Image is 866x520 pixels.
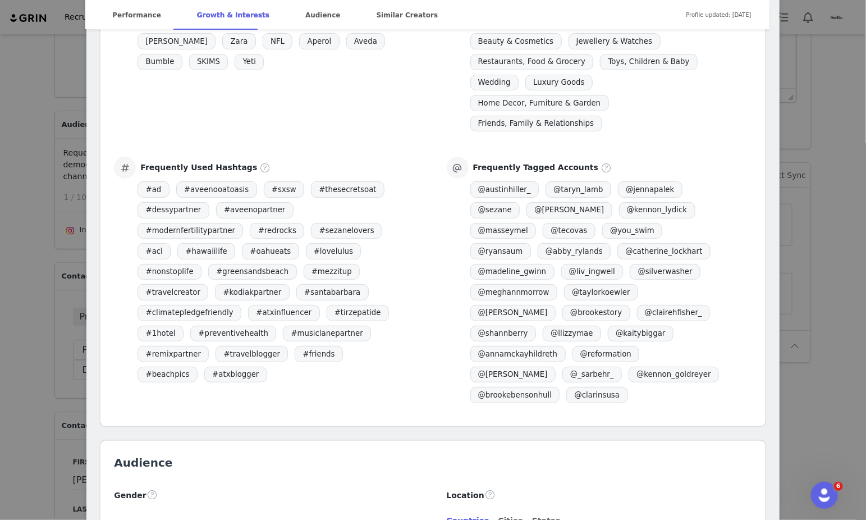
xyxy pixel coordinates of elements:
[572,346,640,362] span: reformation
[138,326,184,342] span: 1hotel
[138,223,243,239] span: modernfertilitypartner
[625,246,633,257] span: @
[473,162,599,174] div: Frequently Tagged Accounts
[303,349,309,360] span: #
[138,181,169,198] span: ad
[626,184,633,195] span: @
[447,488,752,501] div: Location
[176,181,257,198] span: aveenooatoasis
[470,387,560,403] span: brookebensonhull
[645,307,652,318] span: @
[566,387,627,403] span: clarinsusa
[470,346,566,362] span: annamckayhildreth
[146,349,152,360] span: #
[198,328,204,339] span: #
[114,454,752,471] h2: Audience
[346,33,386,49] span: Aveda
[186,246,192,257] span: #
[478,390,485,401] span: @
[602,223,662,239] span: you_swim
[478,225,485,236] span: @
[314,246,320,257] span: #
[543,326,601,342] span: llizzymae
[478,328,485,339] span: @
[146,287,152,298] span: #
[335,307,341,318] span: #
[470,181,539,198] span: austinhiller_
[546,246,553,257] span: @
[627,204,634,216] span: @
[470,326,536,342] span: shannberry
[250,223,304,239] span: redrocks
[306,243,361,259] span: lovelulus
[629,367,719,383] span: kennon_goldreyer
[535,204,542,216] span: @
[470,202,520,218] span: sezane
[561,264,624,280] span: liv_ingwell
[543,223,595,239] span: tecovas
[616,328,623,339] span: @
[291,328,297,339] span: #
[478,307,485,318] span: @
[258,225,264,236] span: #
[470,264,555,280] span: madeline_gwinn
[638,266,645,277] span: @
[223,287,230,298] span: #
[569,266,576,277] span: @
[686,2,752,28] span: Profile updated: [DATE]
[208,264,297,280] span: greensandsbeach
[470,95,609,111] span: Home Decor, Furniture & Garden
[138,367,198,383] span: beachpics
[478,204,485,216] span: @
[617,243,711,259] span: catherine_lockhart
[470,54,594,70] span: Restaurants, Food & Grocery
[146,246,152,257] span: #
[470,116,602,132] span: Friends, Family & Relationships
[295,346,343,362] span: friends
[470,367,556,383] span: [PERSON_NAME]
[551,225,558,236] span: @
[570,369,578,380] span: @
[478,184,485,195] span: @
[470,223,537,239] span: masseymel
[9,9,461,21] body: Rich Text Area. Press ALT-0 for help.
[319,225,326,236] span: #
[470,75,519,91] span: Wedding
[304,287,310,298] span: #
[478,246,485,257] span: @
[212,369,218,380] span: #
[146,307,152,318] span: #
[138,54,182,70] span: Bumble
[478,287,485,298] span: @
[146,266,152,277] span: #
[551,328,558,339] span: @
[553,184,561,195] span: @
[546,181,611,198] span: taryn_lamb
[216,266,222,277] span: #
[538,243,611,259] span: abby_rylands
[216,202,294,218] span: aveenopartner
[470,243,531,259] span: ryansaum
[224,349,230,360] span: #
[478,266,485,277] span: @
[619,202,695,218] span: kennon_lydick
[222,33,255,49] span: Zara
[138,264,201,280] span: nonstoplife
[256,307,262,318] span: #
[264,181,304,198] span: sxsw
[138,243,171,259] span: acl
[608,326,673,342] span: kaitybiggar
[478,349,485,360] span: @
[562,305,630,321] span: brookestory
[470,33,562,49] span: Beauty & Cosmetics
[618,181,682,198] span: jennapalek
[216,346,288,362] span: travelblogger
[526,202,612,218] span: [PERSON_NAME]
[570,307,578,318] span: @
[204,367,267,383] span: atxblogger
[272,184,278,195] span: #
[146,204,152,216] span: #
[215,284,289,300] span: kodiakpartner
[478,369,485,380] span: @
[224,204,230,216] span: #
